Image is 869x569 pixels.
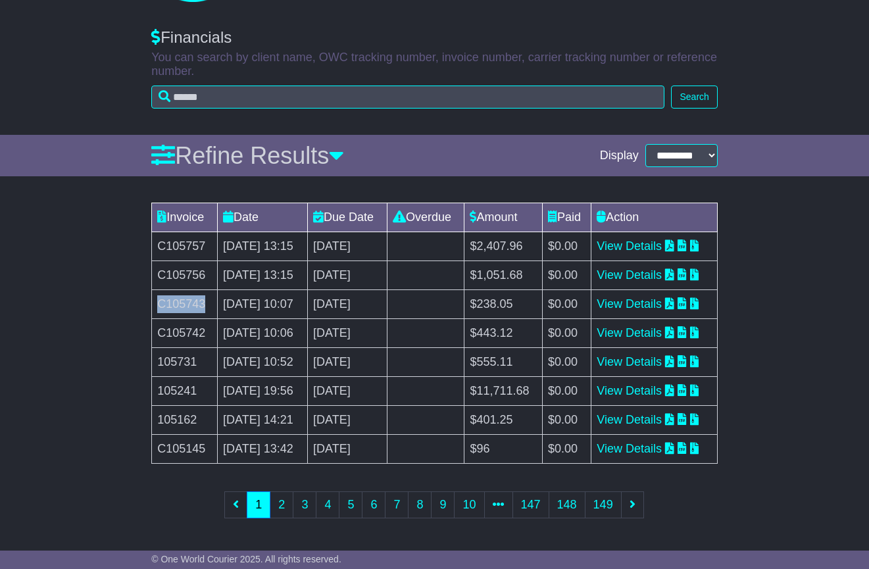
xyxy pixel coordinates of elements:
[362,491,385,518] a: 6
[431,491,455,518] a: 9
[591,203,717,232] td: Action
[597,355,662,368] a: View Details
[217,377,307,406] td: [DATE] 19:56
[597,268,662,282] a: View Details
[543,406,591,435] td: $0.00
[308,261,387,290] td: [DATE]
[454,491,484,518] a: 10
[385,491,409,518] a: 7
[597,384,662,397] a: View Details
[543,319,591,348] td: $0.00
[308,348,387,377] td: [DATE]
[308,290,387,319] td: [DATE]
[217,261,307,290] td: [DATE] 13:15
[217,435,307,464] td: [DATE] 13:42
[308,319,387,348] td: [DATE]
[152,348,218,377] td: 105731
[151,554,341,564] span: © One World Courier 2025. All rights reserved.
[152,261,218,290] td: C105756
[597,442,662,455] a: View Details
[339,491,362,518] a: 5
[308,377,387,406] td: [DATE]
[217,232,307,261] td: [DATE] 13:15
[316,491,339,518] a: 4
[217,290,307,319] td: [DATE] 10:07
[151,142,344,169] a: Refine Results
[152,406,218,435] td: 105162
[549,491,585,518] a: 148
[464,377,543,406] td: $11,711.68
[543,232,591,261] td: $0.00
[464,406,543,435] td: $401.25
[217,406,307,435] td: [DATE] 14:21
[270,491,293,518] a: 2
[600,149,639,163] span: Display
[151,28,718,47] div: Financials
[308,232,387,261] td: [DATE]
[464,319,543,348] td: $443.12
[308,406,387,435] td: [DATE]
[308,203,387,232] td: Due Date
[464,435,543,464] td: $96
[151,51,718,79] p: You can search by client name, OWC tracking number, invoice number, carrier tracking number or re...
[464,261,543,290] td: $1,051.68
[597,413,662,426] a: View Details
[543,377,591,406] td: $0.00
[597,297,662,310] a: View Details
[464,203,543,232] td: Amount
[597,239,662,253] a: View Details
[152,203,218,232] td: Invoice
[464,348,543,377] td: $555.11
[152,377,218,406] td: 105241
[543,290,591,319] td: $0.00
[671,86,717,109] button: Search
[543,348,591,377] td: $0.00
[308,435,387,464] td: [DATE]
[152,232,218,261] td: C105757
[247,491,270,518] a: 1
[217,203,307,232] td: Date
[152,319,218,348] td: C105742
[217,348,307,377] td: [DATE] 10:52
[543,261,591,290] td: $0.00
[408,491,432,518] a: 8
[585,491,622,518] a: 149
[152,290,218,319] td: C105743
[543,435,591,464] td: $0.00
[597,326,662,339] a: View Details
[543,203,591,232] td: Paid
[464,290,543,319] td: $238.05
[217,319,307,348] td: [DATE] 10:06
[387,203,464,232] td: Overdue
[512,491,549,518] a: 147
[464,232,543,261] td: $2,407.96
[293,491,316,518] a: 3
[152,435,218,464] td: C105145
